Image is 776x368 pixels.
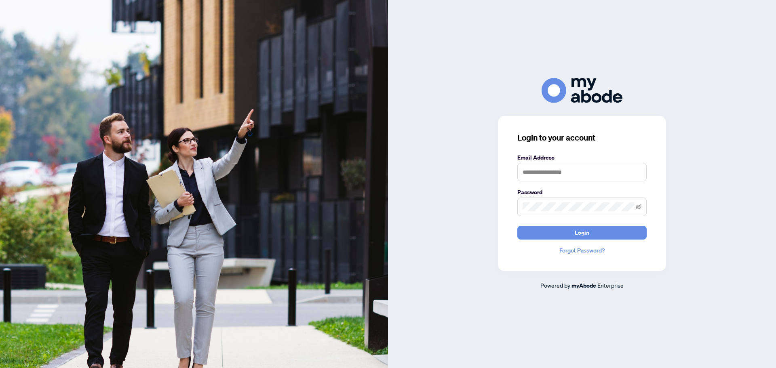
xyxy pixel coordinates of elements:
[517,132,647,143] h3: Login to your account
[571,281,596,290] a: myAbode
[540,282,570,289] span: Powered by
[517,153,647,162] label: Email Address
[517,188,647,197] label: Password
[517,246,647,255] a: Forgot Password?
[542,78,622,103] img: ma-logo
[636,204,641,210] span: eye-invisible
[575,226,589,239] span: Login
[597,282,624,289] span: Enterprise
[517,226,647,240] button: Login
